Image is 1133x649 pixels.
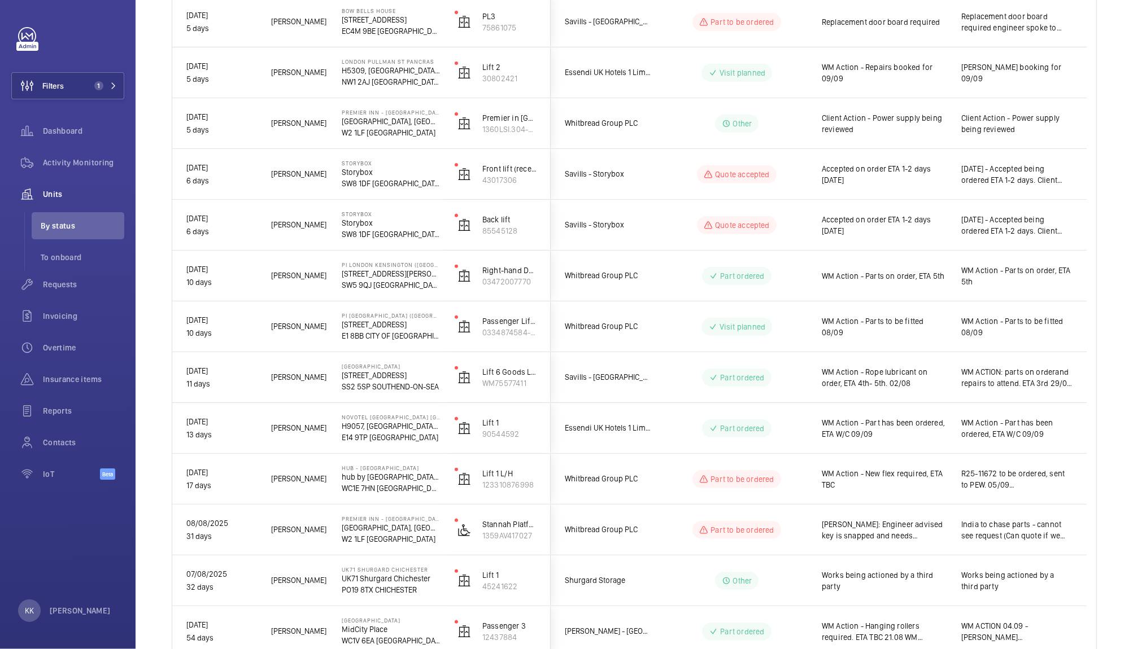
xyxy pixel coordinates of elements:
[961,112,1073,135] span: Client Action - Power supply being reviewed
[720,372,764,383] p: Part ordered
[342,65,440,76] p: H5309, [GEOGRAPHIC_DATA], [STREET_ADDRESS]
[342,635,440,646] p: WC1V 6EA [GEOGRAPHIC_DATA]
[457,218,471,232] img: elevator.svg
[186,466,256,479] p: [DATE]
[720,423,764,434] p: Part ordered
[342,178,440,189] p: SW8 1DF [GEOGRAPHIC_DATA]
[342,573,440,584] p: UK71 Shurgard Chichester
[961,366,1073,389] span: WM ACTION: parts on orderand repairs to attend. ETA 3rd 29/08 [GEOGRAPHIC_DATA]
[961,417,1073,440] span: WM Action - Part has been ordered, ETA W/C 09/09
[342,420,440,432] p: H9057, [GEOGRAPHIC_DATA] [GEOGRAPHIC_DATA], [STREET_ADDRESS][PERSON_NAME]
[565,66,652,79] span: Essendi UK Hotels 1 Limited
[186,327,256,340] p: 10 days
[482,468,537,479] p: Lift 1 L/H
[822,468,947,490] span: WM Action - New flex required, ETA TBC
[186,174,256,187] p: 6 days
[457,523,471,537] img: platform_lift.svg
[822,366,947,389] span: WM Action - Rope lubricant on order, ETA 4th- 5th. 02/08
[733,118,752,129] p: Other
[342,166,440,178] p: Storybox
[186,161,256,174] p: [DATE]
[172,47,551,98] div: Press SPACE to select this row.
[342,76,440,87] p: NW1 2AJ [GEOGRAPHIC_DATA]
[186,276,256,289] p: 10 days
[342,381,440,392] p: SS2 5SP SOUTHEND-ON-SEA
[822,163,947,186] span: Accepted on order ETA 1-2 days [DATE]
[342,160,440,166] p: Storybox
[271,269,327,282] span: [PERSON_NAME]
[961,214,1073,236] span: [DATE] - Accepted being ordered ETA 1-2 days. Client Action - Quote Q00021839 sent for new SIM cards
[43,437,124,448] span: Contacts
[822,315,947,338] span: WM Action - Parts to be fitted 08/09
[961,468,1073,490] span: R25-11672 to be ordered, sent to PEW. 05/09 [GEOGRAPHIC_DATA]
[43,157,124,168] span: Activity Monitoring
[186,314,256,327] p: [DATE]
[50,605,111,616] p: [PERSON_NAME]
[457,66,471,80] img: elevator.svg
[94,81,103,90] span: 1
[186,378,256,391] p: 11 days
[822,112,947,135] span: Client Action - Power supply being reviewed
[961,519,1073,541] span: India to chase parts - cannot see request (Can quote if we have a request and cost) KK 04/09
[961,569,1073,592] span: Works being actioned by a third party
[565,523,652,536] span: Whitbread Group PLC
[457,371,471,384] img: elevator.svg
[342,58,440,65] p: LONDON PULLMAN ST PANCRAS
[482,428,537,440] p: 90544592
[271,218,327,231] span: [PERSON_NAME]
[186,60,256,73] p: [DATE]
[342,566,440,573] p: UK71 Shurgard Chichester
[482,62,537,73] p: Lift 2
[43,188,124,200] span: Units
[482,73,537,84] p: 30802421
[42,80,64,91] span: Filters
[342,319,440,330] p: [STREET_ADDRESS]
[342,14,440,25] p: [STREET_ADDRESS]
[271,625,327,638] span: [PERSON_NAME]
[186,581,256,594] p: 32 days
[186,365,256,378] p: [DATE]
[482,265,537,276] p: Right-hand Dumb waiter
[961,11,1073,33] span: Replacement door board required engineer spoke to [PERSON_NAME] and will send replacement. [DATE]
[342,268,440,279] p: [STREET_ADDRESS][PERSON_NAME]
[720,270,764,282] p: Part ordered
[43,125,124,137] span: Dashboard
[482,276,537,287] p: 03472007770
[482,620,537,632] p: Passenger 3
[342,109,440,116] p: Premier Inn - [GEOGRAPHIC_DATA]
[482,366,537,378] p: Lift 6 Goods Lift
[271,117,327,130] span: [PERSON_NAME]
[342,116,440,127] p: [GEOGRAPHIC_DATA], [GEOGRAPHIC_DATA], [GEOGRAPHIC_DATA]
[25,605,34,616] p: KK
[822,16,947,28] span: Replacement door board required
[565,320,652,333] span: Whitbread Group PLC
[961,315,1073,338] span: WM Action - Parts to be fitted 08/09
[186,124,256,137] p: 5 days
[482,632,537,643] p: 12437884
[720,626,764,637] p: Part ordered
[41,220,124,231] span: By status
[482,112,537,124] p: Premier in [GEOGRAPHIC_DATA] 7 LH
[457,320,471,334] img: elevator.svg
[822,270,947,282] span: WM Action - Parts on order, ETA 5th
[551,403,1087,454] div: Press SPACE to select this row.
[715,220,770,231] p: Quote accepted
[271,422,327,435] span: [PERSON_NAME]
[271,66,327,79] span: [PERSON_NAME]
[342,471,440,483] p: hub by [GEOGRAPHIC_DATA] [GEOGRAPHIC_DATA]
[342,370,440,381] p: [STREET_ADDRESS]
[271,168,327,181] span: [PERSON_NAME]
[457,574,471,587] img: elevator.svg
[565,218,652,231] span: Savills - Storybox
[342,414,440,420] p: NOVOTEL [GEOGRAPHIC_DATA] [GEOGRAPHIC_DATA]
[822,214,947,236] span: Accepted on order ETA 1-2 days [DATE]
[186,415,256,428] p: [DATE]
[342,312,440,319] p: PI [GEOGRAPHIC_DATA] ([GEOGRAPHIC_DATA])
[271,574,327,587] span: [PERSON_NAME]
[271,15,327,28] span: [PERSON_NAME]
[565,472,652,485] span: Whitbread Group PLC
[482,11,537,22] p: PL3
[457,472,471,486] img: elevator.svg
[342,330,440,341] p: E1 8BB CITY OF [GEOGRAPHIC_DATA]
[482,124,537,135] p: 1360LSI.304-PL7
